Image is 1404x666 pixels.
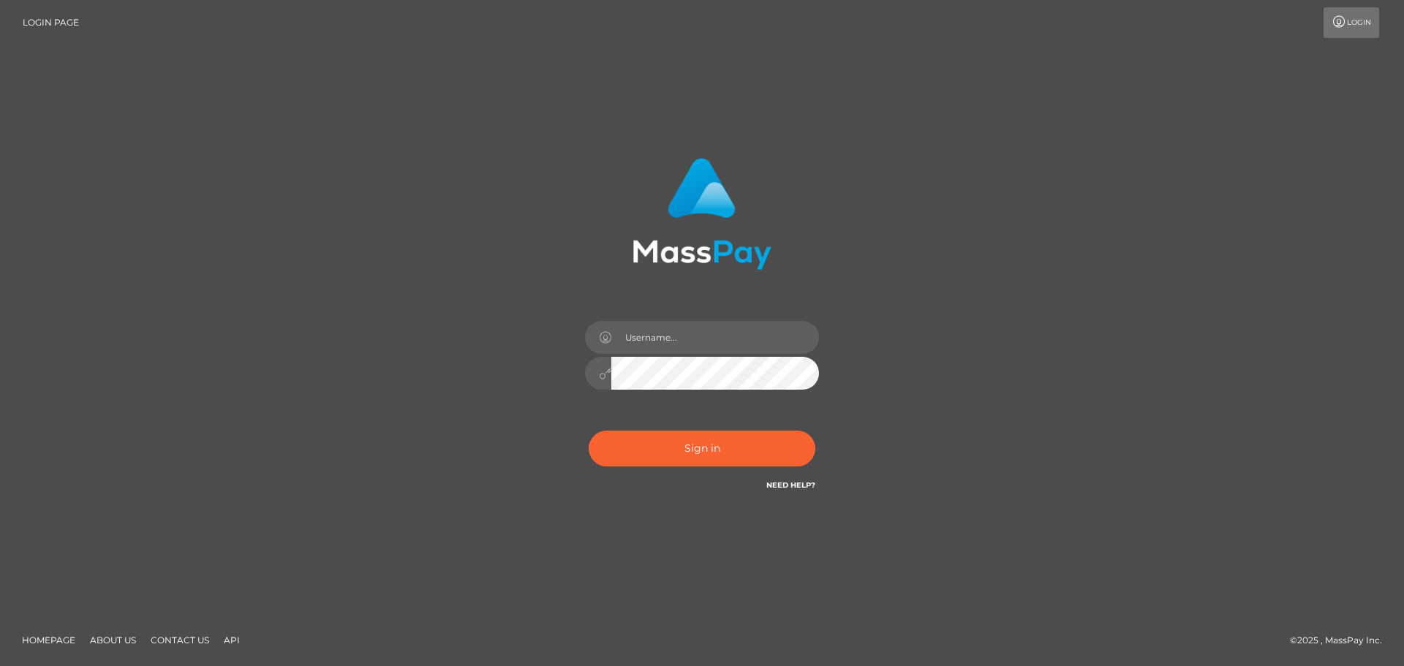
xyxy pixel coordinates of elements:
img: MassPay Login [633,158,771,270]
a: Login Page [23,7,79,38]
button: Sign in [589,431,815,466]
a: Login [1324,7,1379,38]
a: API [218,629,246,651]
a: Contact Us [145,629,215,651]
div: © 2025 , MassPay Inc. [1290,632,1393,648]
input: Username... [611,321,819,354]
a: About Us [84,629,142,651]
a: Need Help? [766,480,815,490]
a: Homepage [16,629,81,651]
